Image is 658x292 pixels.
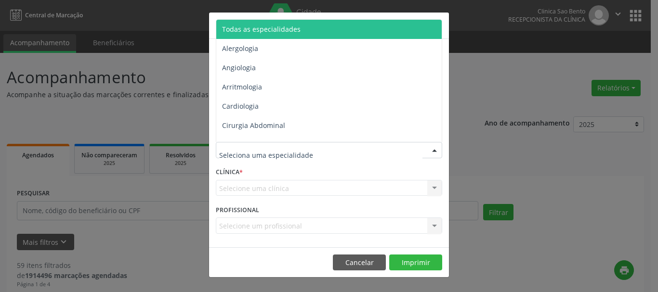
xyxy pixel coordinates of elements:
[222,121,285,130] span: Cirurgia Abdominal
[389,254,442,271] button: Imprimir
[222,82,262,91] span: Arritmologia
[333,254,386,271] button: Cancelar
[222,25,301,34] span: Todas as especialidades
[222,63,256,72] span: Angiologia
[430,13,449,36] button: Close
[219,145,422,165] input: Seleciona uma especialidade
[222,102,259,111] span: Cardiologia
[216,165,243,180] label: CLÍNICA
[216,19,326,32] h5: Relatório de agendamentos
[216,203,259,217] label: PROFISSIONAL
[222,44,258,53] span: Alergologia
[222,140,281,149] span: Cirurgia Bariatrica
